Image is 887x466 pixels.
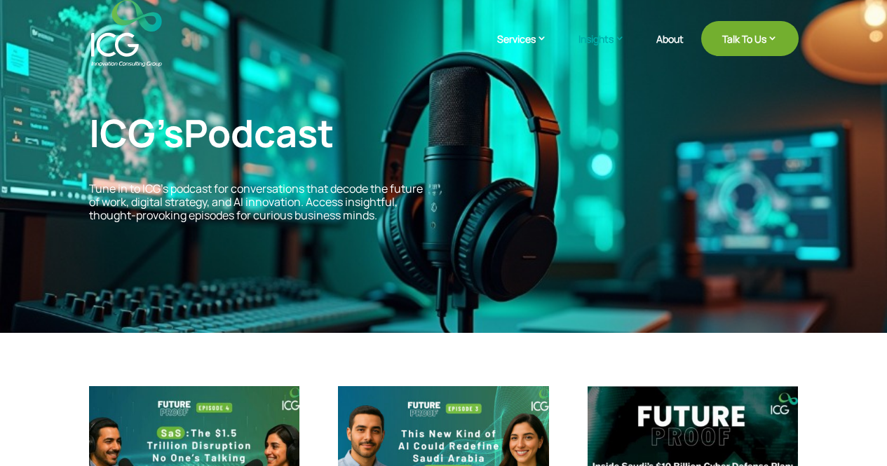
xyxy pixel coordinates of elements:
[497,32,561,67] a: Services
[184,107,334,158] span: Podcast
[89,181,423,223] span: Tune in to ICG’s podcast for conversations that decode the future of work, digital strategy, and ...
[701,21,799,56] a: Talk To Us
[656,34,684,67] a: About
[578,32,639,67] a: Insights
[89,107,334,158] span: ICG’s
